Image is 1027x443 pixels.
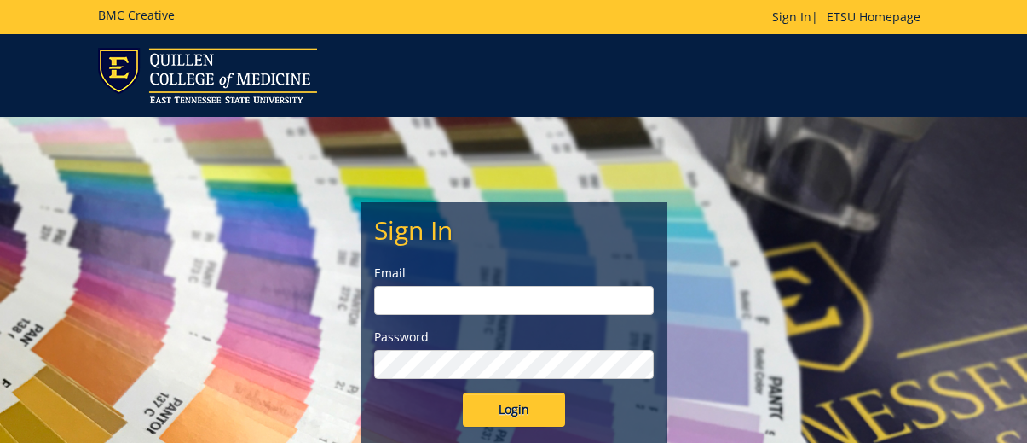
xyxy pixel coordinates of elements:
a: Sign In [772,9,811,25]
a: ETSU Homepage [818,9,929,25]
p: | [772,9,929,26]
h2: Sign In [374,216,654,244]
input: Login [463,393,565,427]
h5: BMC Creative [98,9,175,21]
img: ETSU logo [98,48,317,103]
label: Password [374,329,654,346]
label: Email [374,265,654,282]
